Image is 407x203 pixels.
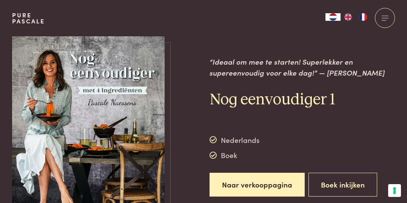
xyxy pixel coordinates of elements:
[341,13,371,21] ul: Language list
[325,13,341,21] a: NL
[210,134,259,146] div: Nederlands
[210,90,395,110] h2: Nog eenvoudiger 1
[210,56,395,78] p: “Ideaal om mee te starten! Superlekker en supereenvoudig voor elke dag!” — [PERSON_NAME]
[12,12,45,24] a: PurePascale
[210,173,305,197] a: Naar verkooppagina
[325,13,341,21] div: Language
[308,173,377,197] button: Boek inkijken
[325,13,371,21] aside: Language selected: Nederlands
[341,13,356,21] a: EN
[210,150,259,161] div: Boek
[356,13,371,21] a: FR
[388,184,401,197] button: Uw voorkeuren voor toestemming voor trackingtechnologieën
